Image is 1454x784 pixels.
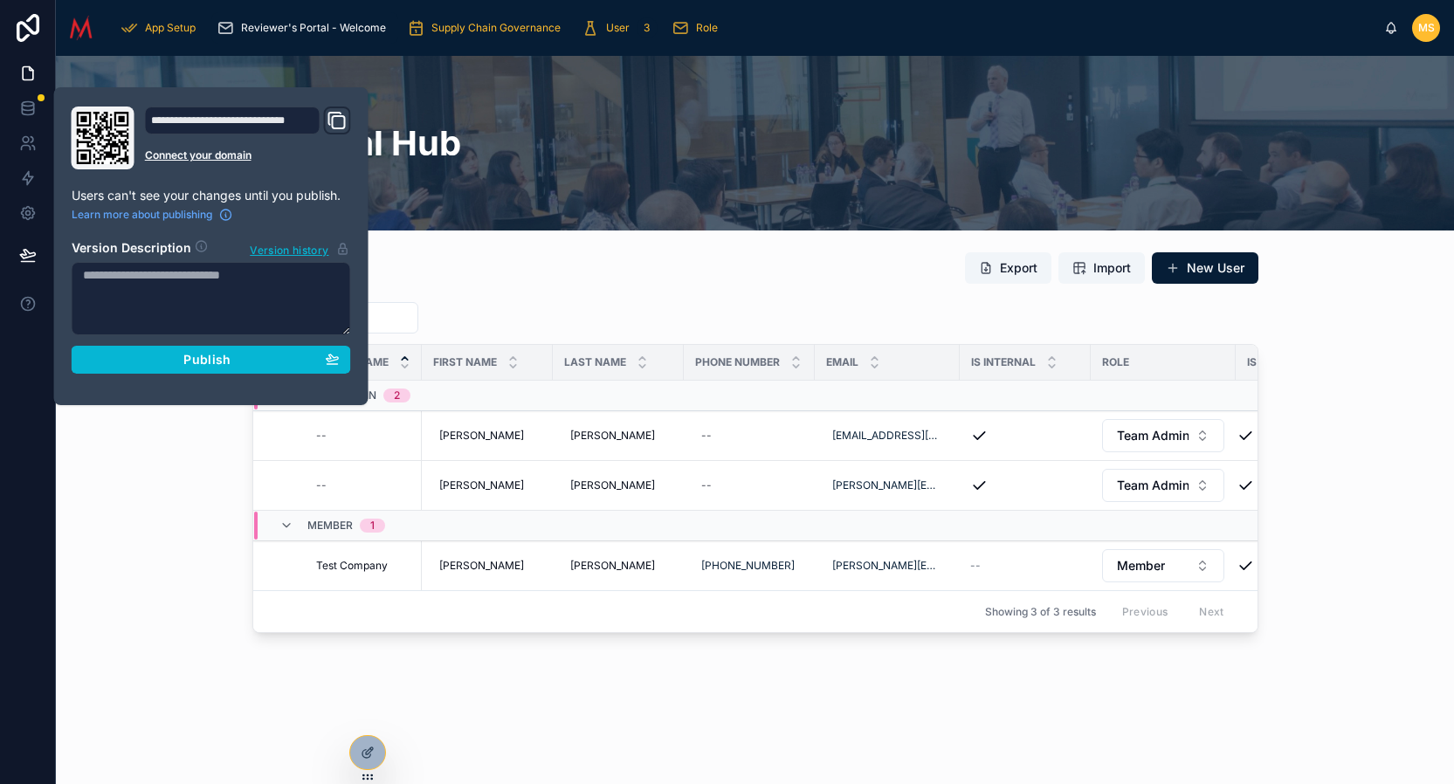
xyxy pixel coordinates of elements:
button: Import [1058,252,1145,284]
div: -- [316,429,327,443]
span: Supply Chain Governance [431,21,561,35]
p: Users can't see your changes until you publish. [72,187,351,204]
a: -- [309,471,411,499]
span: Test Company [316,559,388,573]
a: [PERSON_NAME] [432,422,542,450]
button: Version history [249,239,350,258]
a: -- [970,559,1080,573]
a: Select Button [1101,418,1225,453]
a: [EMAIL_ADDRESS][DOMAIN_NAME] [832,429,942,443]
a: [PHONE_NUMBER] [694,552,804,580]
a: Role [666,12,730,44]
span: Is active [1247,355,1298,369]
a: [PERSON_NAME][EMAIL_ADDRESS][DOMAIN_NAME] [825,471,949,499]
button: Select Button [1102,469,1224,502]
button: New User [1152,252,1258,284]
a: [PERSON_NAME] [432,552,542,580]
div: 2 [394,389,400,402]
button: Select Button [1102,549,1224,582]
h2: Version Description [72,239,191,258]
a: -- [694,471,804,499]
span: [PERSON_NAME] [570,559,655,573]
a: Reviewer's Portal - Welcome [211,12,398,44]
div: scrollable content [107,9,1384,47]
div: -- [316,478,327,492]
a: -- [694,422,804,450]
span: [PERSON_NAME] [570,478,655,492]
span: Version history [250,240,328,258]
a: [EMAIL_ADDRESS][DOMAIN_NAME] [825,422,949,450]
span: [PERSON_NAME] [439,559,524,573]
a: [PERSON_NAME][EMAIL_ADDRESS][PERSON_NAME][DOMAIN_NAME] [832,559,942,573]
a: Learn more about publishing [72,208,233,222]
div: 3 [637,17,658,38]
span: Reviewer's Portal - Welcome [241,21,386,35]
span: Role [696,21,718,35]
div: Domain and Custom Link [145,107,351,169]
span: User [606,21,630,35]
a: [PERSON_NAME] [563,552,673,580]
span: Learn more about publishing [72,208,212,222]
a: -- [309,422,411,450]
span: -- [970,559,981,573]
button: Publish [72,346,351,374]
span: Member [307,519,353,533]
a: Select Button [1101,548,1225,583]
span: First name [433,355,497,369]
span: Team Admin [1117,477,1189,494]
span: Team Admin [1117,427,1189,444]
span: Role [1102,355,1129,369]
span: Phone Number [695,355,780,369]
span: MS [1418,21,1435,35]
div: -- [701,429,712,443]
a: App Setup [115,12,208,44]
img: App logo [70,14,93,42]
span: Import [1093,259,1131,277]
div: 1 [370,519,375,533]
a: [PERSON_NAME][EMAIL_ADDRESS][DOMAIN_NAME] [832,478,942,492]
span: Member [1117,557,1165,574]
span: Is internal [971,355,1036,369]
button: Select Button [1102,419,1224,452]
a: [PERSON_NAME] [563,471,673,499]
span: [PERSON_NAME] [439,429,524,443]
a: [PERSON_NAME] [563,422,673,450]
span: Email [826,355,858,369]
a: [PERSON_NAME][EMAIL_ADDRESS][PERSON_NAME][DOMAIN_NAME] [825,552,949,580]
a: [PHONE_NUMBER] [701,559,795,573]
div: -- [701,478,712,492]
a: Select Button [1101,468,1225,503]
span: Publish [183,352,231,368]
span: [PERSON_NAME] [439,478,524,492]
span: Showing 3 of 3 results [985,605,1096,619]
a: [PERSON_NAME] [432,471,542,499]
span: App Setup [145,21,196,35]
button: Export [965,252,1051,284]
a: Test Company [309,552,411,580]
span: Last name [564,355,626,369]
span: [PERSON_NAME] [570,429,655,443]
a: Supply Chain Governance [402,12,573,44]
a: User3 [576,12,663,44]
a: Connect your domain [145,148,351,162]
